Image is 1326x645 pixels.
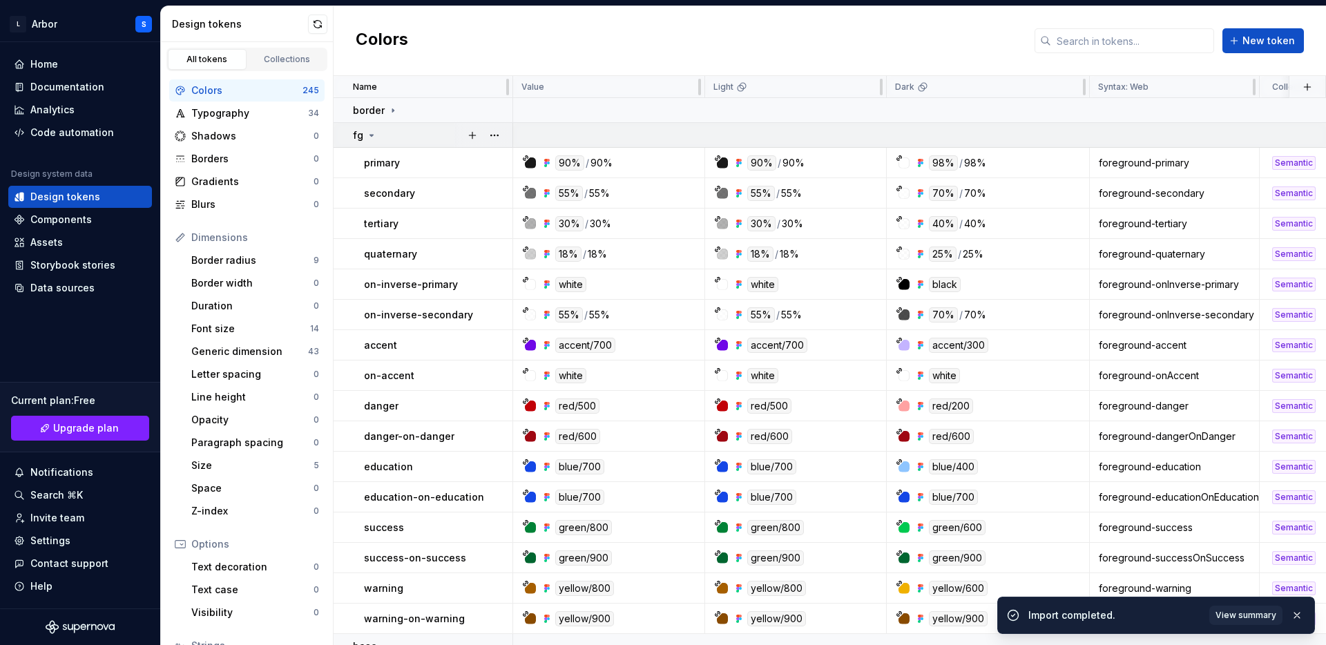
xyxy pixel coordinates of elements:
[364,399,398,413] p: danger
[555,186,583,201] div: 55%
[30,511,84,525] div: Invite team
[169,79,325,102] a: Colors245
[780,247,799,262] div: 18%
[191,367,314,381] div: Letter spacing
[191,231,319,244] div: Dimensions
[959,307,963,322] div: /
[747,429,792,444] div: red/600
[191,152,314,166] div: Borders
[1272,551,1316,565] div: Semantic
[590,216,611,231] div: 30%
[1090,156,1258,170] div: foreground-primary
[191,345,308,358] div: Generic dimension
[964,307,986,322] div: 70%
[364,338,397,352] p: accent
[1272,521,1316,535] div: Semantic
[356,28,408,53] h2: Colors
[186,249,325,271] a: Border radius9
[1272,278,1316,291] div: Semantic
[929,216,958,231] div: 40%
[747,186,775,201] div: 55%
[747,216,776,231] div: 30%
[1272,460,1316,474] div: Semantic
[1272,186,1316,200] div: Semantic
[775,247,778,262] div: /
[364,369,414,383] p: on-accent
[191,253,314,267] div: Border radius
[364,430,454,443] p: danger-on-danger
[1090,308,1258,322] div: foreground-onInverse-secondary
[584,307,588,322] div: /
[782,216,803,231] div: 30%
[777,216,780,231] div: /
[314,369,319,380] div: 0
[169,148,325,170] a: Borders0
[958,247,961,262] div: /
[583,247,586,262] div: /
[590,155,613,171] div: 90%
[30,465,93,479] div: Notifications
[30,235,63,249] div: Assets
[169,171,325,193] a: Gradients0
[781,307,802,322] div: 55%
[1028,608,1201,622] div: Import completed.
[186,477,325,499] a: Space0
[747,368,778,383] div: white
[314,300,319,311] div: 0
[364,186,415,200] p: secondary
[308,346,319,357] div: 43
[30,190,100,204] div: Design tokens
[1272,369,1316,383] div: Semantic
[191,198,314,211] div: Blurs
[30,213,92,227] div: Components
[314,607,319,618] div: 0
[555,368,586,383] div: white
[186,272,325,294] a: Border width0
[747,581,806,596] div: yellow/800
[1090,338,1258,352] div: foreground-accent
[929,155,958,171] div: 98%
[314,131,319,142] div: 0
[959,155,963,171] div: /
[11,394,149,407] div: Current plan : Free
[364,612,465,626] p: warning-on-warning
[32,17,57,31] div: Arbor
[1090,369,1258,383] div: foreground-onAccent
[8,507,152,529] a: Invite team
[364,460,413,474] p: education
[963,247,983,262] div: 25%
[929,520,986,535] div: green/600
[314,176,319,187] div: 0
[1209,606,1282,625] button: View summary
[353,128,363,142] p: fg
[929,277,961,292] div: black
[8,530,152,552] a: Settings
[8,76,152,98] a: Documentation
[314,414,319,425] div: 0
[186,454,325,476] a: Size5
[1272,338,1316,352] div: Semantic
[589,307,610,322] div: 55%
[1090,217,1258,231] div: foreground-tertiary
[747,490,796,505] div: blue/700
[191,106,308,120] div: Typography
[747,398,791,414] div: red/500
[8,209,152,231] a: Components
[555,550,612,566] div: green/900
[142,19,146,30] div: S
[929,611,988,626] div: yellow/900
[30,281,95,295] div: Data sources
[1090,247,1258,261] div: foreground-quaternary
[11,416,149,441] a: Upgrade plan
[186,340,325,363] a: Generic dimension43
[191,560,314,574] div: Text decoration
[364,308,473,322] p: on-inverse-secondary
[778,155,781,171] div: /
[747,155,776,171] div: 90%
[30,103,75,117] div: Analytics
[555,247,582,262] div: 18%
[186,363,325,385] a: Letter spacing0
[747,307,775,322] div: 55%
[353,81,377,93] p: Name
[929,581,988,596] div: yellow/600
